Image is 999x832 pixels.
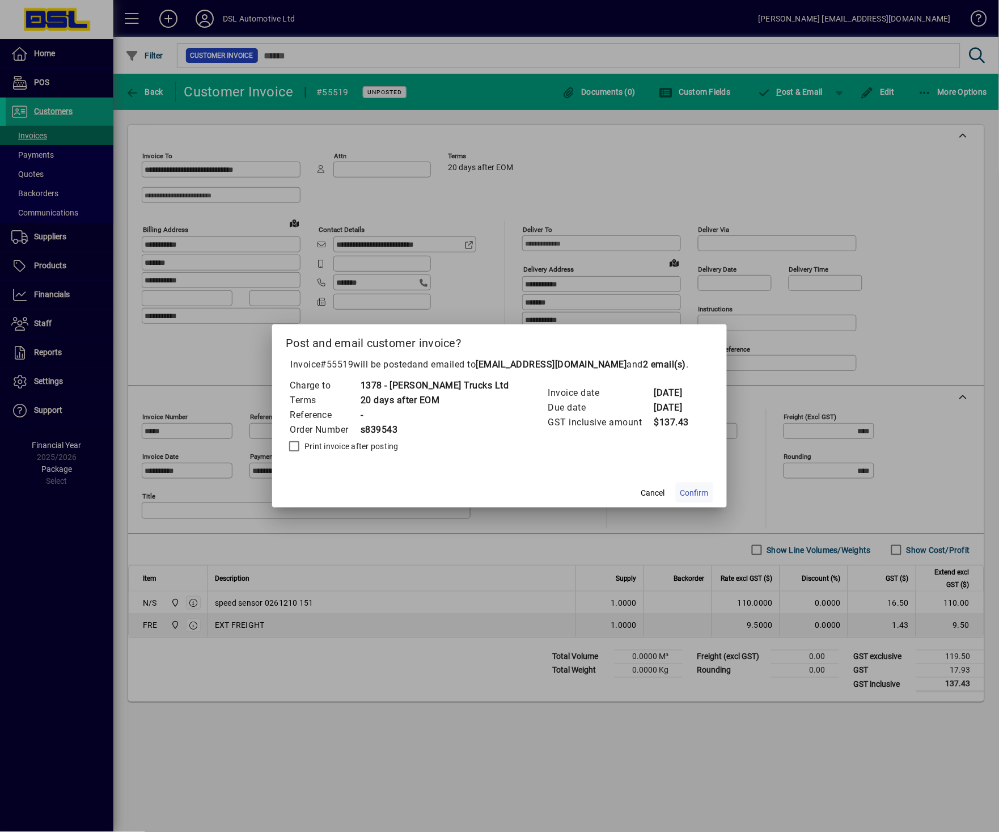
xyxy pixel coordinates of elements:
[360,378,509,393] td: 1378 - [PERSON_NAME] Trucks Ltd
[643,359,686,370] b: 2 email(s)
[302,441,399,452] label: Print invoice after posting
[654,386,699,400] td: [DATE]
[289,393,360,408] td: Terms
[360,423,509,437] td: s839543
[476,359,627,370] b: [EMAIL_ADDRESS][DOMAIN_NAME]
[627,359,687,370] span: and
[676,483,713,503] button: Confirm
[321,359,354,370] span: #55519
[654,415,699,430] td: $137.43
[360,408,509,423] td: -
[641,487,665,499] span: Cancel
[654,400,699,415] td: [DATE]
[548,415,654,430] td: GST inclusive amount
[548,400,654,415] td: Due date
[635,483,671,503] button: Cancel
[548,386,654,400] td: Invoice date
[272,324,727,357] h2: Post and email customer invoice?
[289,423,360,437] td: Order Number
[289,408,360,423] td: Reference
[286,358,713,371] p: Invoice will be posted .
[680,487,709,499] span: Confirm
[360,393,509,408] td: 20 days after EOM
[413,359,687,370] span: and emailed to
[289,378,360,393] td: Charge to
